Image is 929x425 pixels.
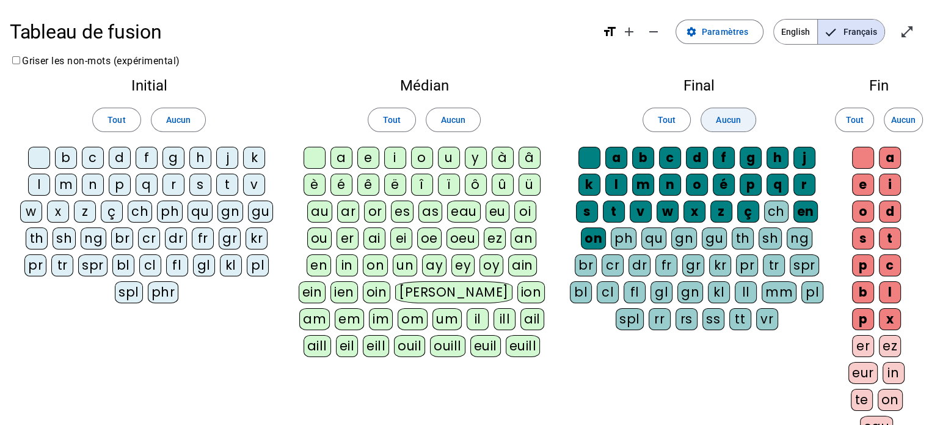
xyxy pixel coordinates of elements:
div: il [467,308,489,330]
div: n [659,174,681,196]
div: cr [138,227,160,249]
div: t [603,201,625,223]
div: au [307,201,332,223]
div: ouil [394,335,425,357]
div: h [767,147,789,169]
span: Français [818,20,884,44]
div: gl [650,281,672,303]
div: ll [735,281,757,303]
button: Tout [92,108,140,132]
div: s [576,201,598,223]
div: cl [139,254,161,276]
span: Tout [107,113,125,127]
div: un [393,254,417,276]
div: bl [112,254,134,276]
div: è [304,174,326,196]
div: ô [465,174,487,196]
div: p [109,174,131,196]
div: x [879,308,901,330]
mat-icon: remove [646,24,661,39]
div: u [438,147,460,169]
div: th [732,227,754,249]
div: é [713,174,735,196]
div: g [162,147,184,169]
div: ü [519,174,541,196]
h2: Fin [848,78,909,93]
div: ain [508,254,537,276]
div: pl [247,254,269,276]
div: c [82,147,104,169]
button: Aucun [701,108,756,132]
div: a [605,147,627,169]
div: tt [729,308,751,330]
div: p [740,174,762,196]
div: kl [220,254,242,276]
div: fl [166,254,188,276]
div: br [111,227,133,249]
mat-button-toggle-group: Language selection [773,19,885,45]
div: o [411,147,433,169]
div: ar [337,201,359,223]
span: Tout [658,113,676,127]
div: fr [192,227,214,249]
div: kr [246,227,268,249]
div: z [710,201,732,223]
span: Aucun [716,113,740,127]
div: e [357,147,379,169]
div: c [879,254,901,276]
div: ay [422,254,446,276]
div: ai [363,227,385,249]
div: im [369,308,393,330]
div: ill [494,308,516,330]
div: es [391,201,413,223]
div: kl [708,281,730,303]
div: p [852,254,874,276]
span: Tout [383,113,401,127]
span: English [774,20,817,44]
div: dr [165,227,187,249]
div: ouill [430,335,465,357]
div: euil [470,335,501,357]
h2: Initial [20,78,279,93]
div: tr [763,254,785,276]
div: ph [157,201,183,223]
div: ein [299,281,326,303]
div: m [55,174,77,196]
div: as [418,201,442,223]
div: ç [737,201,759,223]
button: Augmenter la taille de la police [617,20,641,44]
div: v [243,174,265,196]
div: ch [128,201,152,223]
div: eil [336,335,359,357]
div: i [879,174,901,196]
button: Tout [368,108,416,132]
div: d [686,147,708,169]
div: ê [357,174,379,196]
div: on [363,254,388,276]
mat-icon: format_size [602,24,617,39]
div: ou [307,227,332,249]
div: gr [682,254,704,276]
div: y [465,147,487,169]
div: sh [759,227,782,249]
div: en [307,254,331,276]
div: fl [624,281,646,303]
div: or [364,201,386,223]
button: Paramètres [676,20,763,44]
div: â [519,147,541,169]
div: er [852,335,874,357]
div: h [189,147,211,169]
div: oe [417,227,442,249]
div: ss [702,308,724,330]
div: é [330,174,352,196]
div: ch [764,201,789,223]
div: aill [304,335,331,357]
div: d [109,147,131,169]
div: gr [219,227,241,249]
div: gu [248,201,273,223]
span: Paramètres [702,24,748,39]
div: mm [762,281,796,303]
div: eur [848,362,878,384]
div: ion [517,281,545,303]
div: oy [479,254,503,276]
